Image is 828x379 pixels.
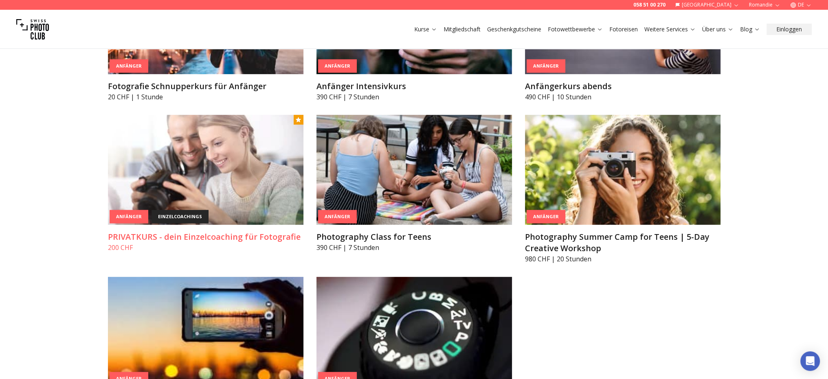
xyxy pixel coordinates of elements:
a: Mitgliedschaft [444,25,481,33]
button: Geschenkgutscheine [484,24,545,35]
a: Geschenkgutscheine [487,25,541,33]
button: Kurse [411,24,440,35]
a: 058 51 00 270 [633,2,665,8]
div: Anfänger [318,59,357,73]
a: Fotoreisen [609,25,638,33]
a: Weitere Services [644,25,696,33]
a: Blog [740,25,760,33]
h3: PRIVATKURS - dein Einzelcoaching für Fotografie [108,231,303,243]
button: Fotoreisen [606,24,641,35]
img: Photography Class for Teens [316,115,512,225]
button: Mitgliedschaft [440,24,484,35]
div: Anfänger [527,59,565,73]
a: Kurse [414,25,437,33]
button: Weitere Services [641,24,699,35]
div: Anfänger [527,210,565,223]
img: PRIVATKURS - dein Einzelcoaching für Fotografie [108,115,303,225]
img: Photography Summer Camp for Teens | 5-Day Creative Workshop [525,115,720,225]
h3: Anfänger Intensivkurs [316,81,512,92]
h3: Fotografie Schnupperkurs für Anfänger [108,81,303,92]
p: 980 CHF | 20 Stunden [525,254,720,264]
div: Anfänger [318,210,357,223]
button: Fotowettbewerbe [545,24,606,35]
p: 490 CHF | 10 Stunden [525,92,720,102]
div: einzelcoachings [152,210,209,223]
img: Swiss photo club [16,13,49,46]
h3: Photography Class for Teens [316,231,512,243]
a: Über uns [702,25,734,33]
div: Anfänger [110,59,148,73]
p: 390 CHF | 7 Stunden [316,92,512,102]
button: Über uns [699,24,737,35]
h3: Photography Summer Camp for Teens | 5-Day Creative Workshop [525,231,720,254]
div: Anfänger [110,210,148,223]
p: 200 CHF [108,243,303,252]
a: Photography Summer Camp for Teens | 5-Day Creative WorkshopAnfängerPhotography Summer Camp for Te... [525,115,720,264]
a: Fotowettbewerbe [548,25,603,33]
div: Open Intercom Messenger [800,351,820,371]
a: Photography Class for TeensAnfängerPhotography Class for Teens390 CHF | 7 Stunden [316,115,512,252]
button: Einloggen [767,24,812,35]
button: Blog [737,24,763,35]
h3: Anfängerkurs abends [525,81,720,92]
p: 390 CHF | 7 Stunden [316,243,512,252]
p: 20 CHF | 1 Stunde [108,92,303,102]
a: PRIVATKURS - dein Einzelcoaching für FotografieAnfängereinzelcoachingsPRIVATKURS - dein Einzelcoa... [108,115,303,252]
